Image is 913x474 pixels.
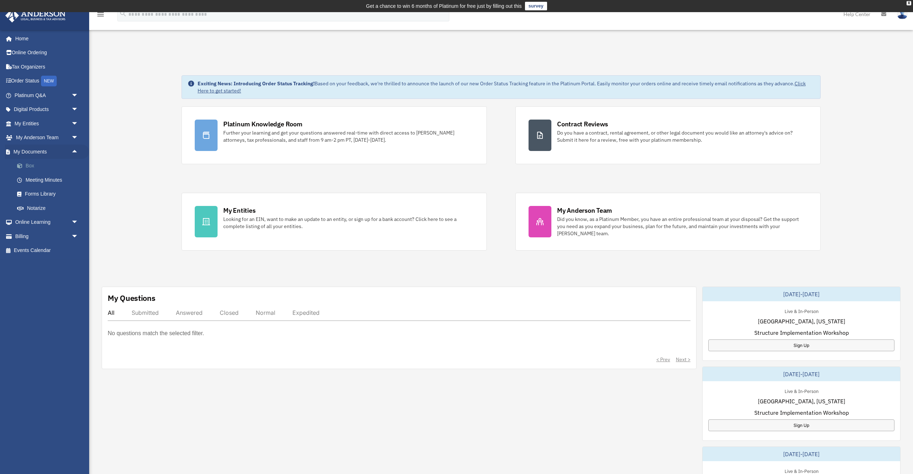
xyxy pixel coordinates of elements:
div: All [108,309,114,316]
a: Digital Productsarrow_drop_down [5,102,89,117]
span: arrow_drop_down [71,102,86,117]
a: Sign Up [708,419,894,431]
i: menu [96,10,105,19]
span: [GEOGRAPHIC_DATA], [US_STATE] [758,317,845,326]
a: Events Calendar [5,243,89,258]
a: Online Ordering [5,46,89,60]
a: Box [10,159,89,173]
a: Tax Organizers [5,60,89,74]
strong: Exciting News: Introducing Order Status Tracking! [198,80,315,87]
a: My Anderson Team Did you know, as a Platinum Member, you have an entire professional team at your... [515,193,821,251]
div: Answered [176,309,203,316]
span: [GEOGRAPHIC_DATA], [US_STATE] [758,397,845,405]
img: Anderson Advisors Platinum Portal [3,9,68,22]
div: [DATE]-[DATE] [703,447,900,461]
div: Platinum Knowledge Room [223,120,302,128]
a: Contract Reviews Do you have a contract, rental agreement, or other legal document you would like... [515,106,821,164]
div: Live & In-Person [779,387,824,394]
a: Click Here to get started! [198,80,806,94]
span: arrow_drop_down [71,116,86,131]
a: Notarize [10,201,89,215]
a: Meeting Minutes [10,173,89,187]
div: Contract Reviews [557,120,608,128]
div: [DATE]-[DATE] [703,287,900,301]
div: Submitted [132,309,159,316]
span: Structure Implementation Workshop [754,408,849,417]
a: Forms Library [10,187,89,201]
div: Do you have a contract, rental agreement, or other legal document you would like an attorney's ad... [557,129,807,143]
a: survey [525,2,547,10]
span: Structure Implementation Workshop [754,328,849,337]
div: Based on your feedback, we're thrilled to announce the launch of our new Order Status Tracking fe... [198,80,815,94]
img: User Pic [897,9,908,19]
div: My Questions [108,293,155,303]
a: Sign Up [708,339,894,351]
div: My Anderson Team [557,206,612,215]
a: Home [5,31,86,46]
a: Billingarrow_drop_down [5,229,89,243]
div: NEW [41,76,57,86]
div: My Entities [223,206,255,215]
div: Looking for an EIN, want to make an update to an entity, or sign up for a bank account? Click her... [223,216,474,230]
a: My Entities Looking for an EIN, want to make an update to an entity, or sign up for a bank accoun... [182,193,487,251]
span: arrow_drop_down [71,229,86,244]
div: Further your learning and get your questions answered real-time with direct access to [PERSON_NAM... [223,129,474,143]
div: Closed [220,309,239,316]
a: My Documentsarrow_drop_up [5,145,89,159]
a: Order StatusNEW [5,74,89,89]
div: Did you know, as a Platinum Member, you have an entire professional team at your disposal? Get th... [557,216,807,237]
a: Platinum Knowledge Room Further your learning and get your questions answered real-time with dire... [182,106,487,164]
div: [DATE]-[DATE] [703,367,900,381]
p: No questions match the selected filter. [108,328,204,338]
span: arrow_drop_down [71,131,86,145]
a: Platinum Q&Aarrow_drop_down [5,88,89,102]
span: arrow_drop_up [71,145,86,159]
a: My Anderson Teamarrow_drop_down [5,131,89,145]
div: Get a chance to win 6 months of Platinum for free just by filling out this [366,2,522,10]
span: arrow_drop_down [71,215,86,230]
a: My Entitiesarrow_drop_down [5,116,89,131]
i: search [119,10,127,17]
div: Live & In-Person [779,307,824,314]
a: Online Learningarrow_drop_down [5,215,89,230]
div: Expedited [292,309,320,316]
span: arrow_drop_down [71,88,86,103]
a: menu [96,12,105,19]
div: Normal [256,309,275,316]
div: close [907,1,911,5]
